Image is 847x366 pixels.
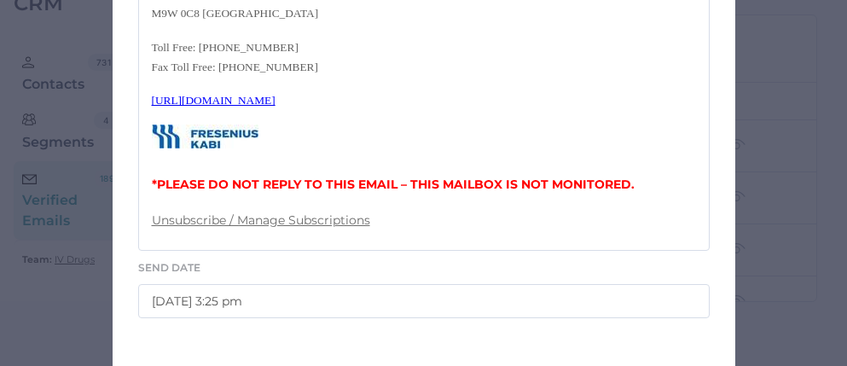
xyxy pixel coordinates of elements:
a: [URL][DOMAIN_NAME] [152,92,276,107]
span: Fax Toll Free: [PHONE_NUMBER] [152,61,318,73]
span: M9W 0C8 [GEOGRAPHIC_DATA] [152,7,319,20]
span: *PLEASE DO NOT REPLY TO THIS EMAIL – THIS MAILBOX IS NOT MONITORED. [152,177,635,192]
span: [URL][DOMAIN_NAME] [152,94,276,107]
span: Toll Free: [PHONE_NUMBER] [152,41,299,54]
p: Unsubscribe / Manage Subscriptions [152,211,696,229]
span: Send Date [138,261,200,274]
input: Send Date [138,284,710,318]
